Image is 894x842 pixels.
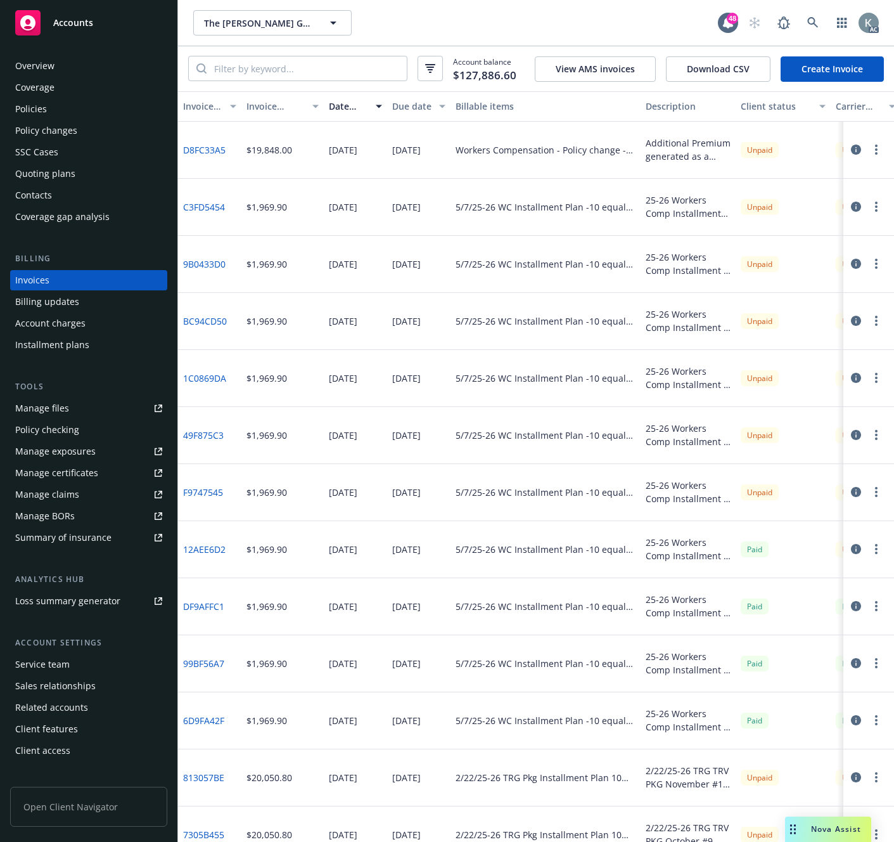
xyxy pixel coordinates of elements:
a: D8FC33A5 [183,143,226,157]
span: Paid [741,541,769,557]
div: Billing updates [15,292,79,312]
div: 2/22/25-26 TRG Pkg Installment Plan 10 Equal Pays - Installment 9 [456,828,635,841]
button: Billable items [450,91,641,122]
a: Manage claims [10,484,167,505]
a: C3FD5454 [183,200,225,214]
div: Account settings [10,637,167,649]
div: [DATE] [329,314,357,328]
div: Paid [836,713,864,729]
a: Coverage gap analysis [10,207,167,227]
div: Billing [10,252,167,265]
div: 5/7/25-26 WC Installment Plan -10 equal pays - Installment 10 [456,200,635,214]
span: Nova Assist [811,824,861,834]
span: The [PERSON_NAME] Group of Companies [204,16,314,30]
a: Policy checking [10,420,167,440]
div: $1,969.90 [246,257,287,271]
a: Manage certificates [10,463,167,483]
div: [DATE] [329,600,357,613]
a: Summary of insurance [10,528,167,548]
a: Report a Bug [771,10,796,36]
div: $19,848.00 [246,143,292,157]
a: Invoices [10,270,167,290]
span: Paid [741,656,769,671]
a: Service team [10,654,167,675]
div: Related accounts [15,697,88,718]
div: Policy changes [15,120,77,141]
a: F9747545 [183,486,223,499]
div: Coverage gap analysis [15,207,110,227]
div: Paid [741,599,769,614]
div: 5/7/25-26 WC Installment Plan -10 equal pays - Installment 9 [456,257,635,271]
a: Installment plans [10,335,167,355]
div: $20,050.80 [246,771,292,784]
div: $1,969.90 [246,600,287,613]
div: Manage claims [15,484,79,505]
div: 5/7/25-26 WC Installment Plan -10 equal pays - Installment 3 [456,600,635,613]
div: [DATE] [392,828,421,841]
a: Sales relationships [10,676,167,696]
div: Description [646,100,731,113]
div: Carrier status [836,100,881,113]
div: [DATE] [392,600,421,613]
div: 25-26 Workers Comp Installment 1 (May) [646,707,731,734]
a: 1C0869DA [183,372,226,385]
div: $1,969.90 [246,714,287,727]
div: Workers Compensation - Policy change - UB-6N246234-24-14-G [456,143,635,157]
div: [DATE] [329,257,357,271]
div: 25-26 Workers Comp Installment 10 ([DATE]) [646,193,731,220]
span: Manage exposures [10,441,167,462]
div: Tools [10,380,167,393]
div: [DATE] [392,429,421,442]
a: Search [800,10,826,36]
div: [DATE] [329,828,357,841]
a: BC94CD50 [183,314,227,328]
div: $1,969.90 [246,486,287,499]
div: Coverage [15,77,54,98]
a: SSC Cases [10,142,167,162]
div: Manage exposures [15,441,96,462]
div: Paid [741,713,769,729]
div: [DATE] [392,714,421,727]
div: Summary of insurance [15,528,112,548]
span: Account balance [453,56,516,81]
div: [DATE] [392,314,421,328]
div: Billable items [456,100,635,113]
div: Additional Premium generated as a result of the 24-25 term Workers Compensation Final Audit [646,136,731,163]
a: Billing updates [10,292,167,312]
button: Due date [387,91,450,122]
div: [DATE] [392,257,421,271]
div: Unpaid [836,256,874,272]
button: Client status [736,91,831,122]
div: Unpaid [836,142,874,158]
div: 5/7/25-26 WC Installment Plan -10 equal pays - Installment 8 [456,314,635,328]
a: 49F875C3 [183,429,224,442]
div: 5/7/25-26 WC Installment Plan -10 equal pays - Installment 4 [456,543,635,556]
button: Nova Assist [785,817,871,842]
svg: Search [196,63,207,74]
div: Unpaid [741,427,779,443]
div: Manage files [15,398,69,418]
div: [DATE] [392,657,421,670]
div: $1,969.90 [246,372,287,385]
div: [DATE] [329,200,357,214]
div: Due date [392,100,431,113]
div: Manage BORs [15,506,75,526]
div: 25-26 Workers Comp Installment 9 ([DATE]) [646,250,731,277]
div: [DATE] [329,714,357,727]
div: [DATE] [392,543,421,556]
a: Coverage [10,77,167,98]
div: Unpaid [741,370,779,386]
a: 12AEE6D2 [183,543,226,556]
div: [DATE] [329,429,357,442]
a: Create Invoice [781,56,884,82]
span: Accounts [53,18,93,28]
div: Paid [836,599,864,614]
a: 6D9FA42F [183,714,224,727]
div: 25-26 Workers Comp Installment 8 (December) [646,308,731,334]
div: Client access [15,741,70,761]
div: Quoting plans [15,164,75,184]
a: Manage BORs [10,506,167,526]
a: 9B0433D0 [183,257,226,271]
